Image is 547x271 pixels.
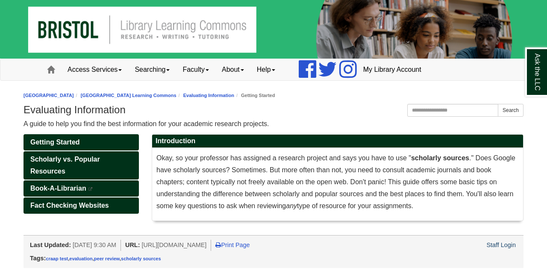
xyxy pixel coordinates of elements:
[234,91,275,100] li: Getting Started
[69,256,92,261] a: evaluation
[24,93,74,98] a: [GEOGRAPHIC_DATA]
[24,104,523,116] h1: Evaluating Information
[46,256,161,261] span: , , ,
[152,135,523,148] h2: Introduction
[94,256,120,261] a: peer review
[88,187,93,191] i: This link opens in a new window
[24,91,523,100] nav: breadcrumb
[24,134,139,214] div: Guide Pages
[24,134,139,150] a: Getting Started
[486,242,516,248] a: Staff Login
[183,93,234,98] a: Evaluating Information
[24,197,139,214] a: Fact Checking Websites
[73,242,116,248] span: [DATE] 9:30 AM
[24,120,269,127] span: A guide to help you find the best information for your academic research projects.
[30,202,109,209] span: Fact Checking Websites
[357,59,428,80] a: My Library Account
[24,151,139,180] a: Scholarly vs. Popular Resources
[61,59,128,80] a: Access Services
[156,154,515,209] span: Okay, so your professor has assigned a research project and says you have to use " ." Does Google...
[128,59,176,80] a: Searching
[81,93,176,98] a: [GEOGRAPHIC_DATA] Learning Commons
[30,242,71,248] span: Last Updated:
[30,185,86,192] span: Book-A-Librarian
[30,156,100,175] span: Scholarly vs. Popular Resources
[176,59,215,80] a: Faculty
[24,180,139,197] a: Book-A-Librarian
[250,59,282,80] a: Help
[215,242,221,248] i: Print Page
[286,202,297,209] em: any
[141,242,206,248] span: [URL][DOMAIN_NAME]
[125,242,140,248] span: URL:
[46,256,68,261] a: craap test
[215,59,250,80] a: About
[30,138,80,146] span: Getting Started
[498,104,523,117] button: Search
[121,256,161,261] a: scholarly sources
[411,154,469,162] strong: scholarly sources
[30,255,46,262] span: Tags:
[215,242,250,248] a: Print Page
